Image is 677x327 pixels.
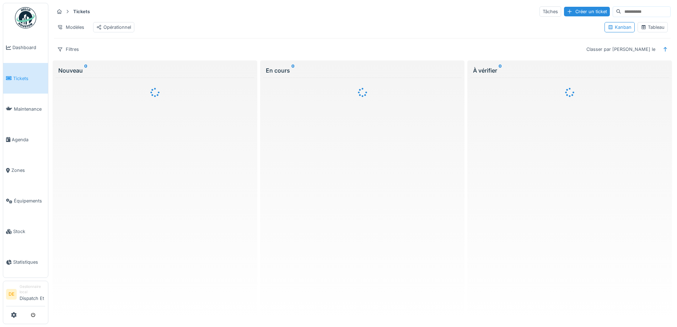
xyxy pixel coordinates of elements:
[3,247,48,278] a: Statistiques
[54,44,82,54] div: Filtres
[14,106,45,112] span: Maintenance
[70,8,93,15] strong: Tickets
[3,94,48,124] a: Maintenance
[583,44,659,54] div: Classer par [PERSON_NAME] le
[11,167,45,174] span: Zones
[58,66,252,75] div: Nouveau
[13,259,45,265] span: Statistiques
[564,7,610,16] div: Créer un ticket
[12,44,45,51] span: Dashboard
[3,216,48,247] a: Stock
[15,7,36,28] img: Badge_color-CXgf-gQk.svg
[266,66,459,75] div: En cours
[54,22,87,32] div: Modèles
[20,284,45,295] div: Gestionnaire local
[13,228,45,235] span: Stock
[20,284,45,305] li: Dispatch Et
[3,32,48,63] a: Dashboard
[3,124,48,155] a: Agenda
[6,289,17,300] li: DE
[6,284,45,306] a: DE Gestionnaire localDispatch Et
[473,66,666,75] div: À vérifier
[3,155,48,186] a: Zones
[13,75,45,82] span: Tickets
[12,136,45,143] span: Agenda
[14,197,45,204] span: Équipements
[3,63,48,94] a: Tickets
[96,24,131,31] div: Opérationnel
[3,186,48,216] a: Équipements
[539,6,561,17] div: Tâches
[641,24,665,31] div: Tableau
[84,66,87,75] sup: 0
[608,24,632,31] div: Kanban
[291,66,295,75] sup: 0
[499,66,502,75] sup: 0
